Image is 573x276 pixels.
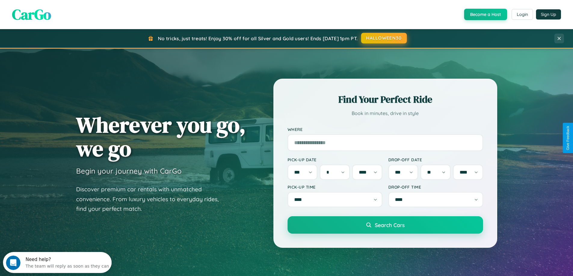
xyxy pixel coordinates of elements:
[388,184,483,190] label: Drop-off Time
[288,216,483,234] button: Search Cars
[464,9,507,20] button: Become a Host
[536,9,561,20] button: Sign Up
[566,126,570,150] div: Give Feedback
[158,35,358,41] span: No tricks, just treats! Enjoy 30% off for all Silver and Gold users! Ends [DATE] 1pm PT.
[288,157,382,162] label: Pick-up Date
[288,127,483,132] label: Where
[288,93,483,106] h2: Find Your Perfect Ride
[12,5,51,24] span: CarGo
[76,166,182,175] h3: Begin your journey with CarGo
[388,157,483,162] label: Drop-off Date
[512,9,533,20] button: Login
[23,5,106,10] div: Need help?
[361,33,407,44] button: HALLOWEEN30
[76,184,226,214] p: Discover premium car rentals with unmatched convenience. From luxury vehicles to everyday rides, ...
[2,2,112,19] div: Open Intercom Messenger
[3,252,112,273] iframe: Intercom live chat discovery launcher
[23,10,106,16] div: The team will reply as soon as they can
[288,109,483,118] p: Book in minutes, drive in style
[288,184,382,190] label: Pick-up Time
[76,113,246,160] h1: Wherever you go, we go
[6,256,20,270] iframe: Intercom live chat
[375,222,405,228] span: Search Cars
